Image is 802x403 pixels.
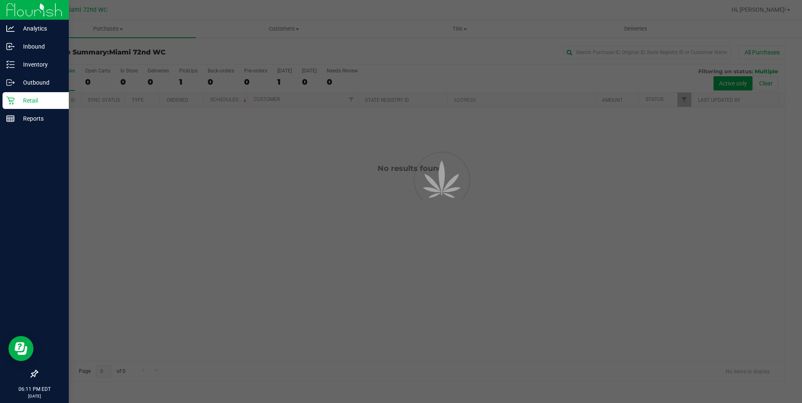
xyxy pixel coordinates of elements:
inline-svg: Inventory [6,60,15,69]
inline-svg: Inbound [6,42,15,51]
p: Reports [15,114,65,124]
p: 06:11 PM EDT [4,385,65,393]
p: [DATE] [4,393,65,399]
inline-svg: Reports [6,114,15,123]
inline-svg: Retail [6,96,15,105]
p: Inbound [15,41,65,52]
inline-svg: Outbound [6,78,15,87]
iframe: Resource center [8,336,34,361]
p: Outbound [15,77,65,88]
p: Retail [15,96,65,106]
inline-svg: Analytics [6,24,15,33]
p: Analytics [15,23,65,34]
p: Inventory [15,59,65,70]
